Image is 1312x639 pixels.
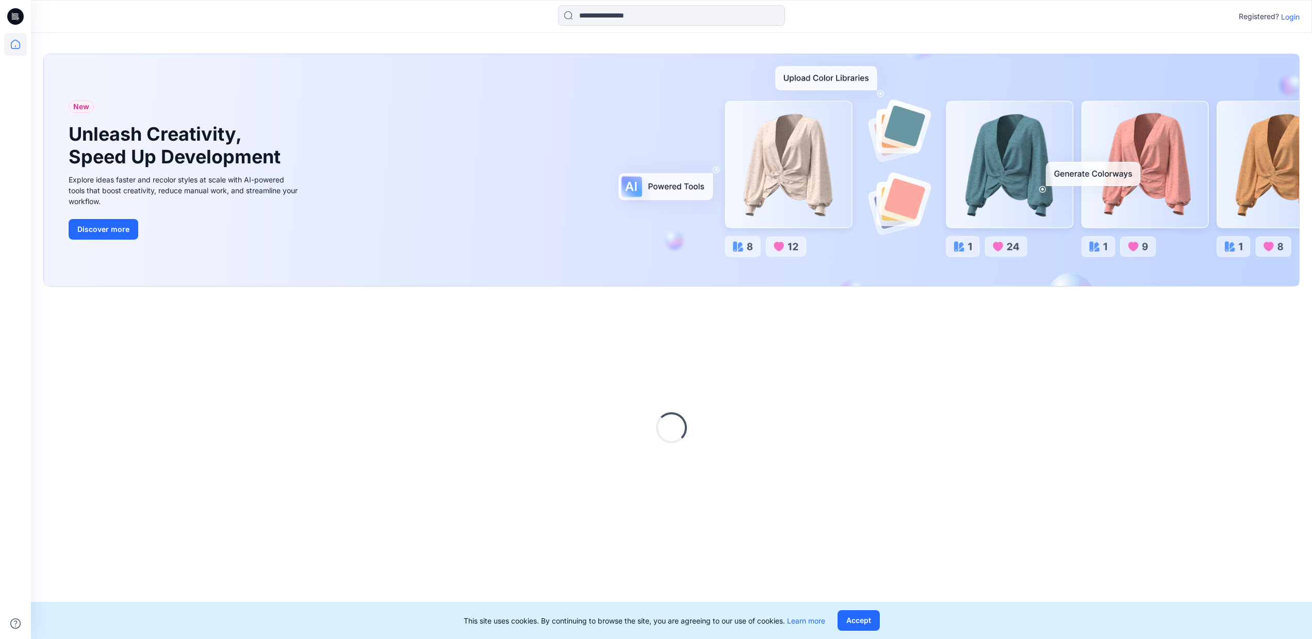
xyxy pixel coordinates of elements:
[838,610,880,631] button: Accept
[1239,10,1279,23] p: Registered?
[69,123,285,167] h1: Unleash Creativity, Speed Up Development
[73,100,89,113] span: New
[1281,11,1300,22] p: Login
[69,219,138,240] button: Discover more
[787,616,825,625] a: Learn more
[69,174,301,207] div: Explore ideas faster and recolor styles at scale with AI-powered tools that boost creativity, red...
[69,219,301,240] a: Discover more
[464,615,825,626] p: This site uses cookies. By continuing to browse the site, you are agreeing to our use of cookies.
